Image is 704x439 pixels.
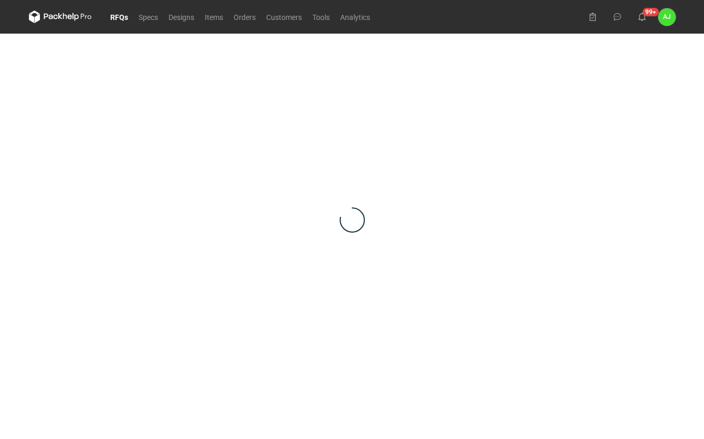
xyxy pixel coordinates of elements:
a: Specs [133,11,163,23]
a: Analytics [335,11,375,23]
div: Anna Jesiołkiewicz [658,8,676,26]
a: Designs [163,11,199,23]
button: 99+ [634,8,650,25]
a: RFQs [105,11,133,23]
a: Items [199,11,228,23]
button: AJ [658,8,676,26]
a: Orders [228,11,261,23]
svg: Packhelp Pro [29,11,92,23]
a: Customers [261,11,307,23]
a: Tools [307,11,335,23]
